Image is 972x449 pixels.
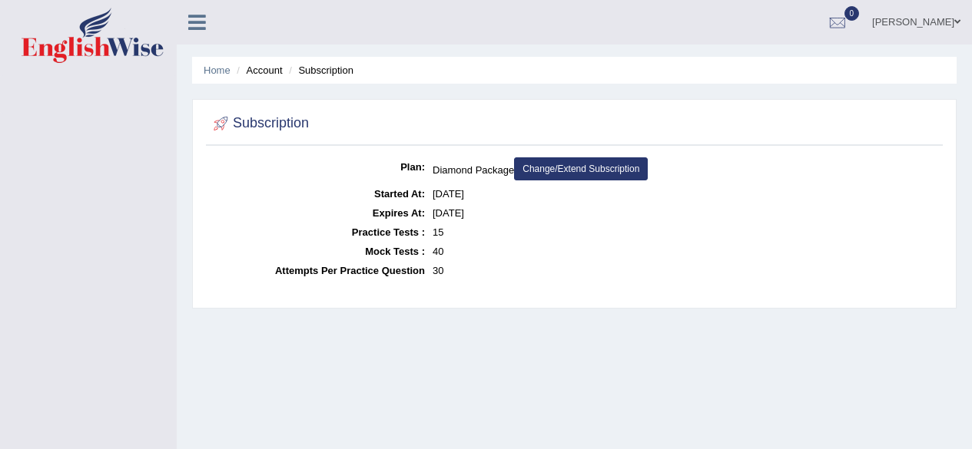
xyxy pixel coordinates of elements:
dt: Started At: [210,184,425,203]
a: Change/Extend Subscription [514,157,648,180]
dt: Attempts Per Practice Question [210,261,425,280]
dd: [DATE] [433,203,939,223]
dd: 15 [433,223,939,242]
dt: Expires At: [210,203,425,223]
li: Subscription [285,63,353,78]
dd: 30 [433,261,939,280]
dd: [DATE] [433,184,939,203]
a: Home [204,64,231,76]
dt: Plan: [210,157,425,177]
li: Account [233,63,282,78]
dt: Mock Tests : [210,242,425,261]
dd: 40 [433,242,939,261]
h2: Subscription [210,112,309,135]
dt: Practice Tests : [210,223,425,242]
dd: Diamond Package [433,157,939,184]
span: 0 [844,6,860,21]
